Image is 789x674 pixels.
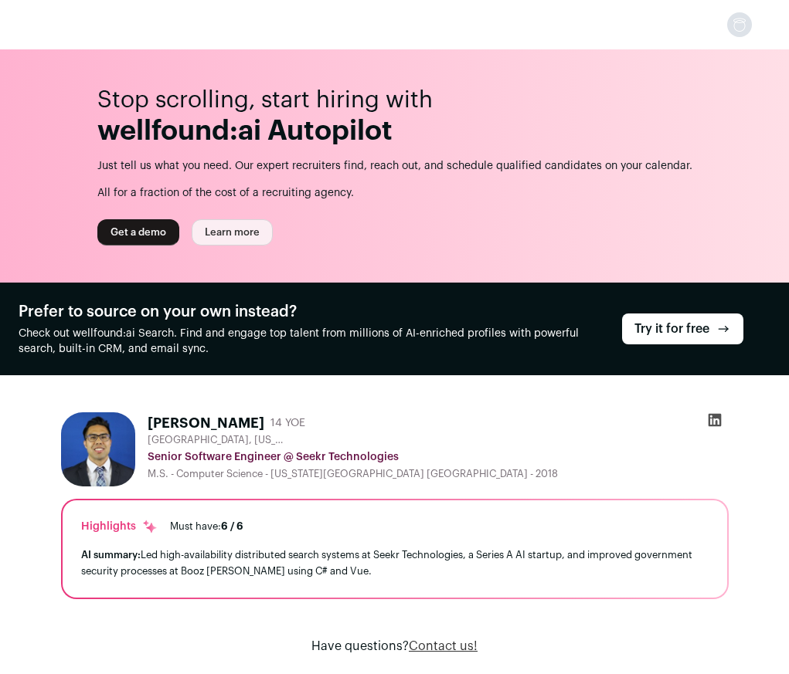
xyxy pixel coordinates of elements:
[170,520,243,533] div: Must have:
[409,640,478,652] a: Contact us!
[727,12,752,37] img: nopic.png
[727,12,752,37] button: Open dropdown
[61,412,135,486] img: 8dd6005a5157f6fd434c11667e0524f4fee083e01f15dd923eae5f5f71e3e0e9
[81,547,709,579] div: Led high-availability distributed search systems at Seekr Technologies, a Series A AI startup, an...
[97,174,692,201] p: All for a fraction of the cost of a recruiting agency.
[19,301,597,323] h2: Prefer to source on your own instead?
[192,219,273,246] a: Learn more
[81,519,158,534] div: Highlights
[622,313,743,344] a: Try it for free
[97,116,692,147] div: wellfound:ai Autopilot
[221,521,243,531] span: 6 / 6
[148,468,729,480] div: M.S. - Computer Science - [US_STATE][GEOGRAPHIC_DATA] [GEOGRAPHIC_DATA] - 2018
[81,550,141,560] span: AI summary:
[270,415,305,431] div: 14 YOE
[97,86,692,147] header: Stop scrolling, start hiring with
[97,159,692,174] p: Just tell us what you need. Our expert recruiters find, reach out, and schedule qualified candida...
[148,412,264,434] h1: [PERSON_NAME]
[148,434,287,446] span: [GEOGRAPHIC_DATA], [US_STATE], [GEOGRAPHIC_DATA]
[148,449,729,465] div: Senior Software Engineer @ Seekr Technologies
[19,326,597,357] p: Check out wellfound:ai Search. Find and engage top talent from millions of AI-enriched profiles w...
[97,219,179,246] a: Get a demo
